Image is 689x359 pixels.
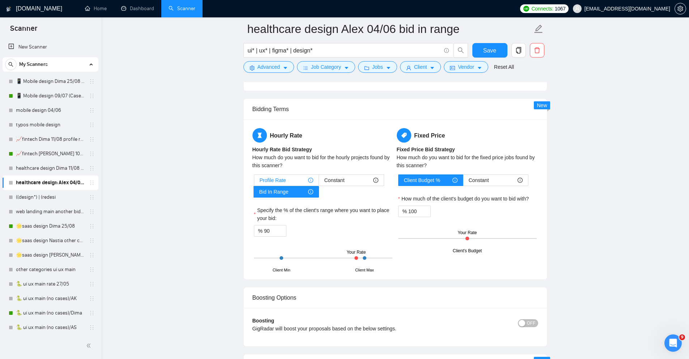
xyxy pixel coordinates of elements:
span: 9 [679,334,685,340]
span: info-circle [308,189,313,194]
span: Client Budget % [404,175,440,186]
span: user [406,65,411,71]
span: double-left [86,342,93,349]
input: Specify the % of the client's range where you want to place your bid: [264,225,286,236]
span: holder [89,79,95,84]
button: userClientcaret-down [400,61,441,73]
span: folder [364,65,369,71]
span: user [575,6,580,11]
label: Specify the % of the client's range where you want to place your bid: [254,206,392,222]
a: 🌟saas design Dima 25/08 [16,219,85,233]
div: Bidding Terms [252,99,538,119]
span: Jobs [372,63,383,71]
span: Vendor [458,63,474,71]
span: hourglass [252,128,267,143]
a: web landing main another bid 27/05 [16,204,85,219]
span: idcard [450,65,455,71]
div: How much do you want to bid for the hourly projects found by this scanner? [252,153,394,169]
a: 🌟saas design [PERSON_NAME] 27-03/06 check 90% rate [16,248,85,262]
span: search [5,62,16,67]
span: Save [483,46,496,55]
img: logo [6,3,11,15]
a: searchScanner [169,5,195,12]
a: Reset All [494,63,514,71]
span: info-circle [308,178,313,183]
div: Boosting Options [252,287,538,308]
span: My Scanners [19,57,48,72]
button: search [454,43,468,58]
span: holder [89,151,95,157]
span: Advanced [258,63,280,71]
button: settingAdvancedcaret-down [243,61,294,73]
button: copy [511,43,526,58]
span: holder [89,165,95,171]
a: 📱 Mobile design 09/07 (Cases & UX/UI Cat) [16,89,85,103]
label: How much of the client's budget do you want to bid with? [398,195,529,203]
span: delete [530,47,544,54]
span: caret-down [477,65,482,71]
img: upwork-logo.png [523,6,529,12]
span: holder [89,93,95,99]
li: New Scanner [3,40,98,54]
a: New Scanner [8,40,93,54]
span: holder [89,252,95,258]
button: setting [675,3,686,14]
input: Scanner name... [247,20,532,38]
input: How much of the client's budget do you want to bid with? [408,206,430,217]
span: holder [89,209,95,215]
div: GigRadar will boost your proposals based on the below settings. [252,325,467,333]
span: Bid In Range [259,186,289,197]
a: dashboardDashboard [121,5,154,12]
span: edit [534,24,543,34]
a: healthcare design Alex 04/06 bid in range [16,176,85,190]
div: Client Min [273,267,290,273]
h5: Hourly Rate [252,128,394,143]
span: Job Category [311,63,341,71]
button: folderJobscaret-down [358,61,397,73]
span: Profile Rate [260,175,286,186]
span: holder [89,310,95,316]
button: idcardVendorcaret-down [444,61,488,73]
a: 📱 Mobile design Dima 25/08 (another cover) [16,74,85,89]
a: mobile design 04/06 [16,103,85,118]
a: healthcare design Dima 11/08 profile rate [16,161,85,176]
a: ((design*) | (redesi [16,190,85,204]
span: Constant [469,175,489,186]
b: Hourly Rate Bid Strategy [252,147,312,152]
b: Boosting [252,318,275,324]
button: barsJob Categorycaret-down [297,61,355,73]
span: holder [89,136,95,142]
span: caret-down [386,65,391,71]
div: Client's Budget [453,248,482,254]
button: Save [472,43,507,58]
li: My Scanners [3,57,98,335]
span: 1067 [555,5,566,13]
span: info-circle [452,178,458,183]
span: Scanner [4,23,43,38]
span: info-circle [373,178,378,183]
iframe: Intercom live chat [664,334,682,352]
h5: Fixed Price [397,128,538,143]
a: 📈fintech Dima 11/08 profile rate without Exclusively (25.08 to 24/7) [16,132,85,147]
span: setting [675,6,686,12]
span: bars [303,65,308,71]
span: holder [89,107,95,113]
span: holder [89,194,95,200]
a: 🐍 ui ux main (no cases)/AK [16,291,85,306]
div: Your Rate [346,249,366,256]
span: holder [89,223,95,229]
a: setting [675,6,686,12]
span: caret-down [344,65,349,71]
button: delete [530,43,544,58]
span: setting [250,65,255,71]
button: search [5,59,17,70]
a: homeHome [85,5,107,12]
span: holder [89,180,95,186]
span: caret-down [283,65,288,71]
span: info-circle [518,178,523,183]
a: 🐍 ui ux main (no cases)/AS [16,320,85,335]
a: other categories ui ux main [16,262,85,277]
span: Constant [324,175,345,186]
span: copy [512,47,526,54]
span: holder [89,267,95,273]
